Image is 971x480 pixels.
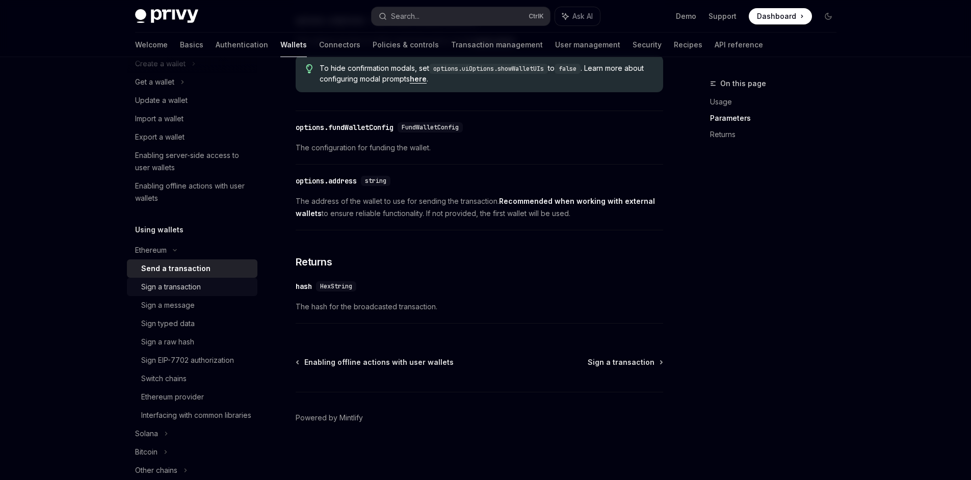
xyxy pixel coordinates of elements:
[135,446,158,458] div: Bitcoin
[127,177,257,207] a: Enabling offline actions with user wallets
[127,351,257,369] a: Sign EIP-7702 authorization
[127,388,257,406] a: Ethereum provider
[373,33,439,57] a: Policies & controls
[135,180,251,204] div: Enabling offline actions with user wallets
[127,278,257,296] a: Sign a transaction
[135,94,188,106] div: Update a wallet
[429,64,548,74] code: options.uiOptions.showWalletUIs
[135,76,174,88] div: Get a wallet
[135,244,167,256] div: Ethereum
[296,413,363,423] a: Powered by Mintlify
[319,33,360,57] a: Connectors
[141,336,194,348] div: Sign a raw hash
[588,357,662,367] a: Sign a transaction
[135,224,183,236] h5: Using wallets
[216,33,268,57] a: Authentication
[296,176,357,186] div: options.address
[141,354,234,366] div: Sign EIP-7702 authorization
[141,391,204,403] div: Ethereum provider
[141,409,251,421] div: Interfacing with common libraries
[402,123,459,131] span: FundWalletConfig
[127,406,257,424] a: Interfacing with common libraries
[296,301,663,313] span: The hash for the broadcasted transaction.
[297,357,454,367] a: Enabling offline actions with user wallets
[720,77,766,90] span: On this page
[127,110,257,128] a: Import a wallet
[135,131,185,143] div: Export a wallet
[127,128,257,146] a: Export a wallet
[633,33,662,57] a: Security
[141,372,187,385] div: Switch chains
[715,33,763,57] a: API reference
[280,33,307,57] a: Wallets
[127,314,257,333] a: Sign typed data
[135,33,168,57] a: Welcome
[710,110,845,126] a: Parameters
[135,428,158,440] div: Solana
[127,296,257,314] a: Sign a message
[127,369,257,388] a: Switch chains
[365,177,386,185] span: string
[572,11,593,21] span: Ask AI
[710,94,845,110] a: Usage
[141,317,195,330] div: Sign typed data
[135,464,177,476] div: Other chains
[296,142,663,154] span: The configuration for funding the wallet.
[306,64,313,73] svg: Tip
[372,7,550,25] button: Search...CtrlK
[391,10,419,22] div: Search...
[141,262,211,275] div: Send a transaction
[135,113,183,125] div: Import a wallet
[451,33,543,57] a: Transaction management
[320,282,352,290] span: HexString
[135,149,251,174] div: Enabling server-side access to user wallets
[296,281,312,291] div: hash
[529,12,544,20] span: Ctrl K
[674,33,702,57] a: Recipes
[304,357,454,367] span: Enabling offline actions with user wallets
[588,357,654,367] span: Sign a transaction
[710,126,845,143] a: Returns
[296,255,332,269] span: Returns
[555,7,600,25] button: Ask AI
[141,281,201,293] div: Sign a transaction
[749,8,812,24] a: Dashboard
[127,146,257,177] a: Enabling server-side access to user wallets
[555,33,620,57] a: User management
[127,259,257,278] a: Send a transaction
[320,63,652,84] span: To hide confirmation modals, set to . Learn more about configuring modal prompts .
[127,333,257,351] a: Sign a raw hash
[127,91,257,110] a: Update a wallet
[410,74,427,84] a: here
[757,11,796,21] span: Dashboard
[180,33,203,57] a: Basics
[820,8,836,24] button: Toggle dark mode
[708,11,737,21] a: Support
[135,9,198,23] img: dark logo
[555,64,581,74] code: false
[296,122,393,132] div: options.fundWalletConfig
[141,299,195,311] div: Sign a message
[676,11,696,21] a: Demo
[296,195,663,220] span: The address of the wallet to use for sending the transaction. to ensure reliable functionality. I...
